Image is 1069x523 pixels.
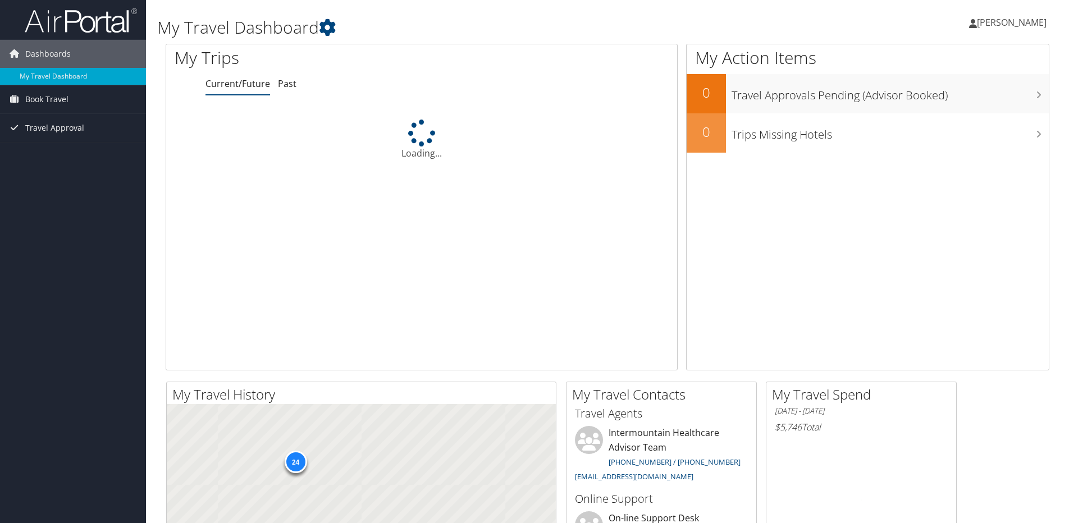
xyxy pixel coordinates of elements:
[25,114,84,142] span: Travel Approval
[166,120,677,160] div: Loading...
[732,121,1049,143] h3: Trips Missing Hotels
[687,113,1049,153] a: 0Trips Missing Hotels
[775,421,802,433] span: $5,746
[969,6,1058,39] a: [PERSON_NAME]
[572,385,756,404] h2: My Travel Contacts
[278,77,296,90] a: Past
[687,122,726,141] h2: 0
[772,385,956,404] h2: My Travel Spend
[175,46,456,70] h1: My Trips
[575,471,693,481] a: [EMAIL_ADDRESS][DOMAIN_NAME]
[284,450,307,472] div: 24
[569,426,753,486] li: Intermountain Healthcare Advisor Team
[687,46,1049,70] h1: My Action Items
[575,406,748,421] h3: Travel Agents
[575,491,748,507] h3: Online Support
[25,7,137,34] img: airportal-logo.png
[25,85,68,113] span: Book Travel
[205,77,270,90] a: Current/Future
[775,421,948,433] h6: Total
[25,40,71,68] span: Dashboards
[977,16,1047,29] span: [PERSON_NAME]
[157,16,757,39] h1: My Travel Dashboard
[775,406,948,416] h6: [DATE] - [DATE]
[732,82,1049,103] h3: Travel Approvals Pending (Advisor Booked)
[687,74,1049,113] a: 0Travel Approvals Pending (Advisor Booked)
[609,457,741,467] a: [PHONE_NUMBER] / [PHONE_NUMBER]
[172,385,556,404] h2: My Travel History
[687,83,726,102] h2: 0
